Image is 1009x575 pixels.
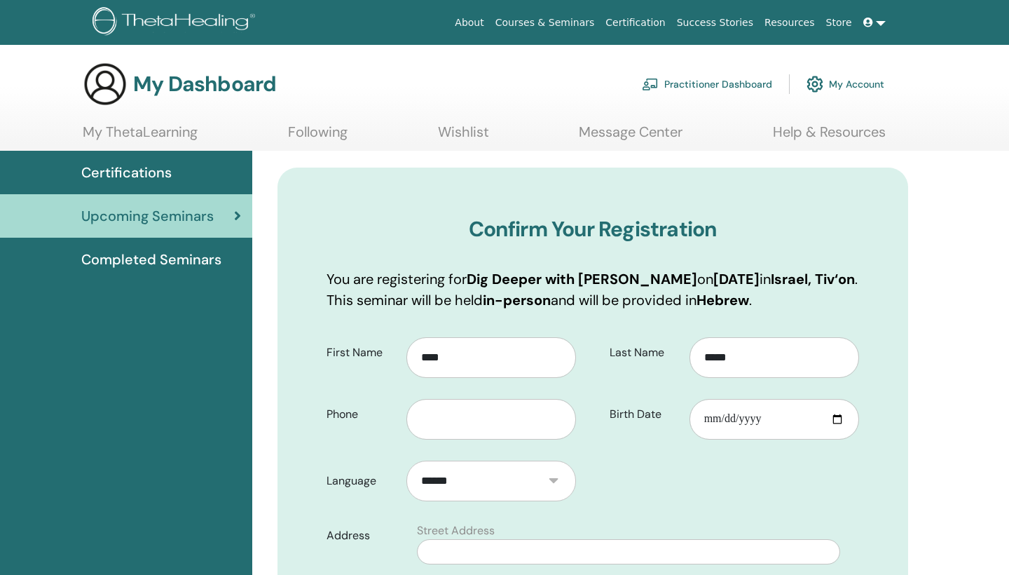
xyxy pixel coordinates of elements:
[316,339,406,366] label: First Name
[316,468,406,494] label: Language
[771,270,855,288] b: Israel, Tiv‘on
[83,62,128,107] img: generic-user-icon.jpg
[821,10,858,36] a: Store
[600,10,671,36] a: Certification
[490,10,600,36] a: Courses & Seminars
[316,401,406,428] label: Phone
[288,123,348,151] a: Following
[81,249,221,270] span: Completed Seminars
[449,10,489,36] a: About
[713,270,760,288] b: [DATE]
[599,339,689,366] label: Last Name
[696,291,749,309] b: Hebrew
[773,123,886,151] a: Help & Resources
[438,123,489,151] a: Wishlist
[327,269,859,311] p: You are registering for on in . This seminar will be held and will be provided in .
[759,10,821,36] a: Resources
[599,401,689,428] label: Birth Date
[806,69,884,100] a: My Account
[579,123,682,151] a: Message Center
[81,162,172,183] span: Certifications
[83,123,198,151] a: My ThetaLearning
[671,10,759,36] a: Success Stories
[806,72,823,96] img: cog.svg
[642,78,659,90] img: chalkboard-teacher.svg
[327,217,859,242] h3: Confirm Your Registration
[467,270,697,288] b: Dig Deeper with [PERSON_NAME]
[316,522,409,549] label: Address
[92,7,260,39] img: logo.png
[642,69,772,100] a: Practitioner Dashboard
[133,72,276,97] h3: My Dashboard
[81,205,214,226] span: Upcoming Seminars
[483,291,551,309] b: in-person
[417,522,495,539] label: Street Address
